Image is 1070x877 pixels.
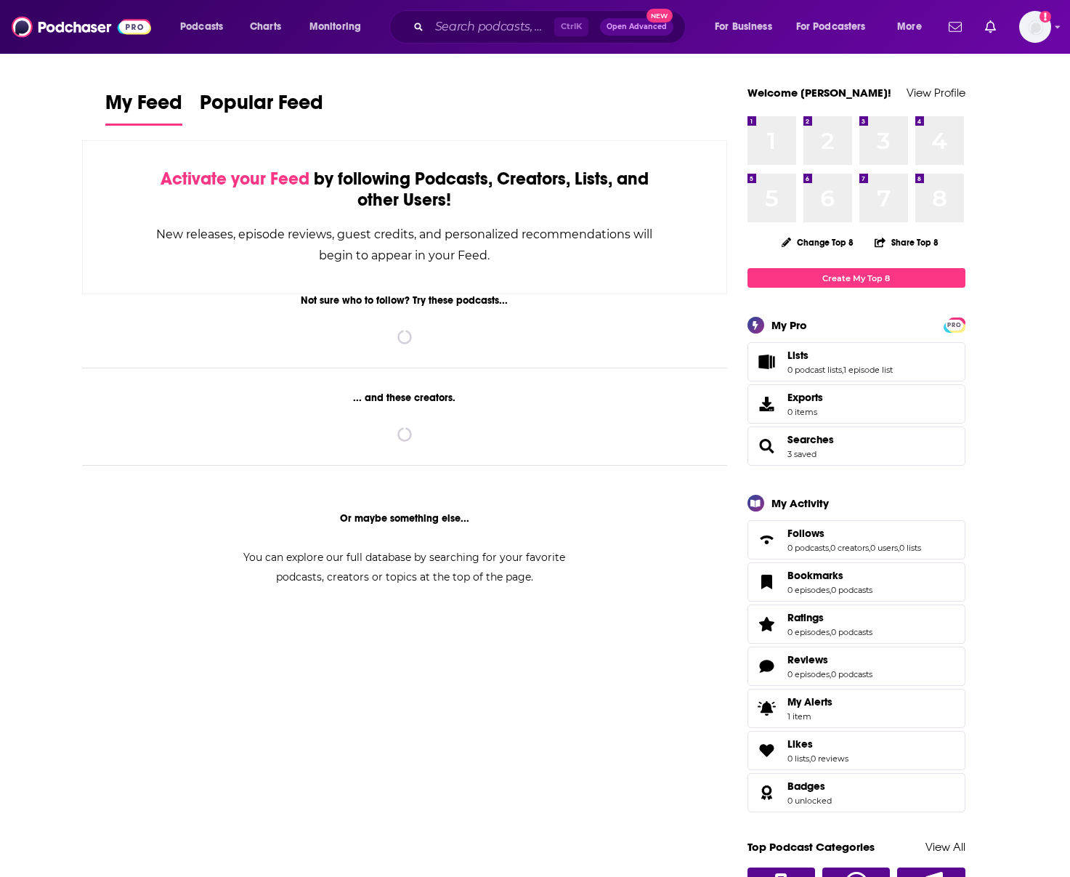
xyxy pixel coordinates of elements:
span: 1 item [787,711,832,722]
span: Open Advanced [607,23,667,31]
div: by following Podcasts, Creators, Lists, and other Users! [155,169,654,211]
a: Bookmarks [753,572,782,592]
a: View Profile [907,86,965,100]
span: Activate your Feed [161,168,309,190]
span: Charts [250,17,281,37]
a: Top Podcast Categories [747,840,875,854]
a: Ratings [787,611,872,624]
a: 0 users [870,543,898,553]
div: Not sure who to follow? Try these podcasts... [82,294,728,307]
div: You can explore our full database by searching for your favorite podcasts, creators or topics at ... [226,548,583,587]
a: Exports [747,384,965,424]
span: Popular Feed [200,90,323,124]
span: Searches [747,427,965,466]
span: Exports [787,391,823,404]
span: Badges [747,773,965,812]
img: User Profile [1019,11,1051,43]
a: 0 creators [830,543,869,553]
a: 3 saved [787,449,816,459]
input: Search podcasts, credits, & more... [429,15,554,39]
span: More [897,17,922,37]
a: Popular Feed [200,90,323,126]
span: Bookmarks [747,562,965,602]
a: 0 reviews [811,753,848,764]
div: My Pro [771,318,807,332]
a: View All [925,840,965,854]
span: New [647,9,673,23]
a: Lists [753,352,782,372]
div: My Activity [771,496,829,510]
span: My Alerts [753,698,782,719]
span: Lists [747,342,965,381]
a: Badges [787,780,832,793]
span: Reviews [787,653,828,666]
span: , [842,365,843,375]
img: Podchaser - Follow, Share and Rate Podcasts [12,13,151,41]
span: For Business [715,17,772,37]
a: Badges [753,783,782,803]
a: Ratings [753,614,782,634]
span: Bookmarks [787,569,843,582]
span: For Podcasters [796,17,866,37]
a: PRO [946,319,963,330]
span: Reviews [747,647,965,686]
a: Searches [753,436,782,456]
span: Ratings [747,605,965,644]
a: 0 podcast lists [787,365,842,375]
button: Share Top 8 [874,228,939,256]
span: Exports [753,394,782,414]
span: Podcasts [180,17,223,37]
span: , [830,669,831,679]
a: 0 episodes [787,585,830,595]
a: 0 episodes [787,669,830,679]
span: Follows [787,527,824,540]
span: PRO [946,320,963,331]
span: Likes [747,731,965,770]
span: Monitoring [309,17,361,37]
a: Show notifications dropdown [943,15,968,39]
a: Follows [753,530,782,550]
span: , [869,543,870,553]
a: Charts [240,15,290,39]
span: 0 items [787,407,823,417]
button: open menu [887,15,940,39]
button: Show profile menu [1019,11,1051,43]
a: Show notifications dropdown [979,15,1002,39]
a: My Alerts [747,689,965,728]
div: Search podcasts, credits, & more... [403,10,700,44]
button: open menu [705,15,790,39]
a: Likes [753,740,782,761]
span: Logged in as WE_Broadcast [1019,11,1051,43]
a: Create My Top 8 [747,268,965,288]
span: , [809,753,811,764]
span: Badges [787,780,825,793]
a: 0 unlocked [787,796,832,806]
button: Open AdvancedNew [600,18,673,36]
a: 0 lists [899,543,921,553]
a: Searches [787,433,834,446]
span: Likes [787,737,813,751]
span: My Alerts [787,695,832,708]
a: Reviews [787,653,872,666]
button: Change Top 8 [773,233,863,251]
a: 0 lists [787,753,809,764]
span: My Feed [105,90,182,124]
span: Lists [787,349,808,362]
div: ... and these creators. [82,392,728,404]
span: Follows [747,520,965,559]
button: open menu [299,15,380,39]
a: Lists [787,349,893,362]
button: open menu [787,15,887,39]
span: Ratings [787,611,824,624]
span: Ctrl K [554,17,588,36]
a: 0 podcasts [831,585,872,595]
a: 1 episode list [843,365,893,375]
span: , [830,627,831,637]
span: , [898,543,899,553]
a: Follows [787,527,921,540]
a: 0 podcasts [831,627,872,637]
div: New releases, episode reviews, guest credits, and personalized recommendations will begin to appe... [155,224,654,266]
